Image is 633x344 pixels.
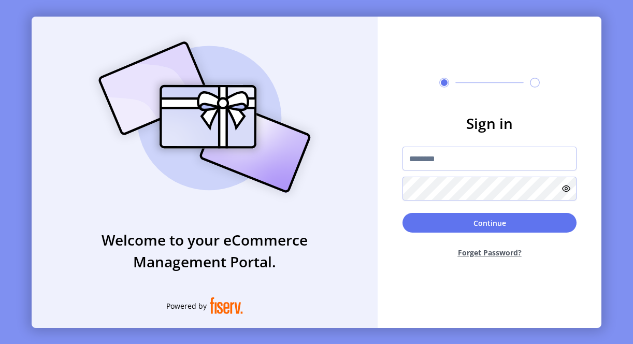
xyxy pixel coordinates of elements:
span: Powered by [166,300,207,311]
button: Continue [402,213,577,233]
h3: Welcome to your eCommerce Management Portal. [32,229,378,273]
h3: Sign in [402,112,577,134]
button: Forget Password? [402,239,577,266]
img: card_Illustration.svg [83,30,326,204]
